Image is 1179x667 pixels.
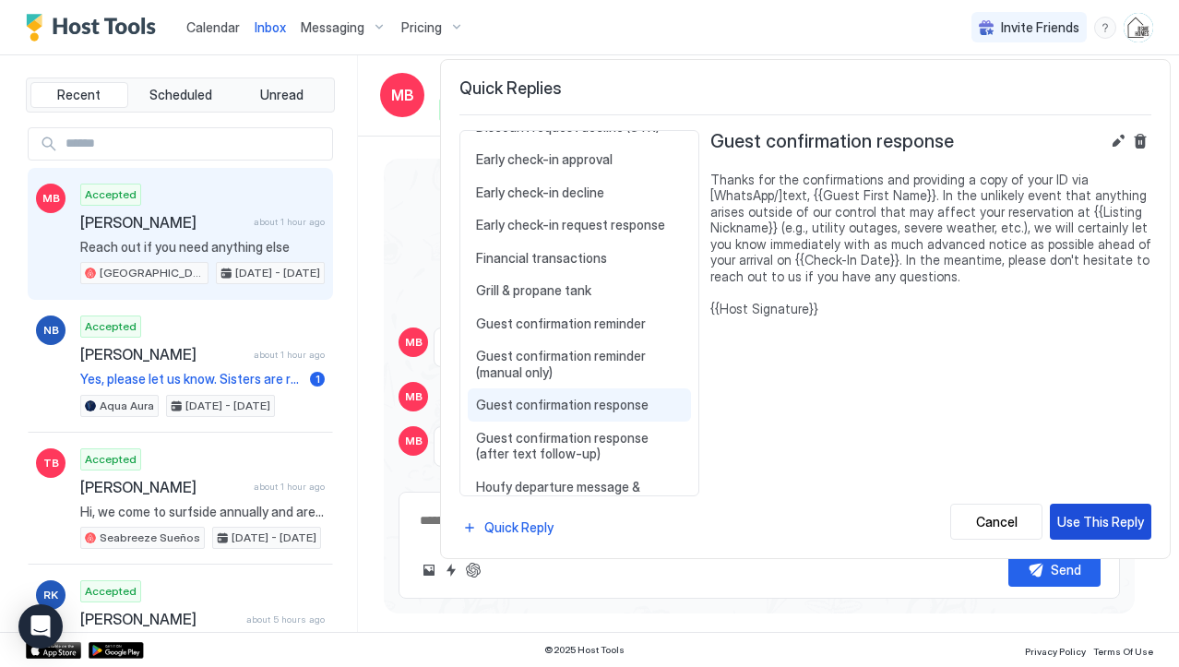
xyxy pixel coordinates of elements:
span: Early check-in approval [476,151,683,168]
span: Early check-in decline [476,185,683,201]
span: Houfy departure message & security deposit refund [476,479,683,511]
span: Guest confirmation reminder [476,316,683,332]
span: Financial transactions [476,250,683,267]
span: Guest confirmation response [710,130,954,153]
button: Use This Reply [1050,504,1151,540]
span: Quick Replies [459,78,1151,100]
button: Delete [1129,130,1151,152]
div: Use This Reply [1057,512,1144,531]
div: Cancel [976,512,1018,531]
button: Quick Reply [459,515,556,540]
span: Guest confirmation response (after text follow-up) [476,430,683,462]
span: Thanks for the confirmations and providing a copy of your ID via [WhatsApp/]text, {{Guest First N... [710,172,1151,317]
span: Early check-in request response [476,217,683,233]
div: Quick Reply [484,518,554,537]
button: Cancel [950,504,1042,540]
button: Edit [1107,130,1129,152]
span: Grill & propane tank [476,282,683,299]
div: Open Intercom Messenger [18,604,63,649]
span: Guest confirmation response [476,397,683,413]
span: Guest confirmation reminder (manual only) [476,348,683,380]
